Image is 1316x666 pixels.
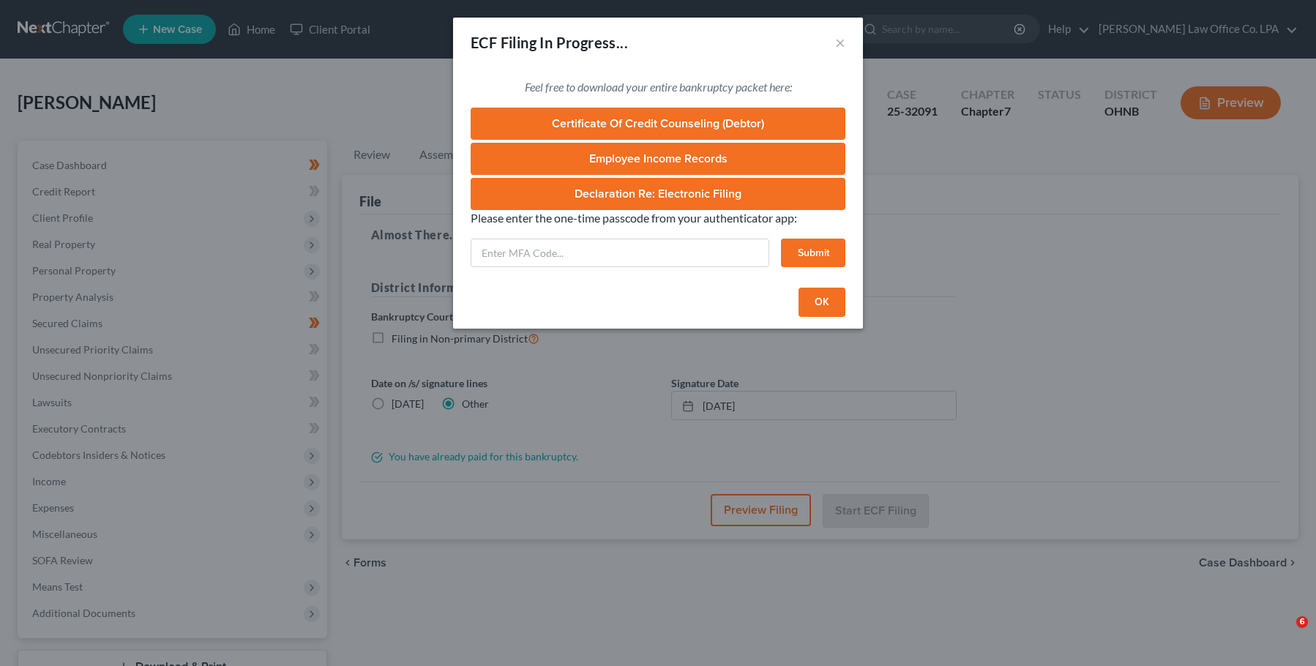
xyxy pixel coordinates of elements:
p: Please enter the one-time passcode from your authenticator app: [471,210,845,227]
button: × [835,34,845,51]
a: Certificate of Credit Counseling (Debtor) [471,108,845,140]
div: ECF Filing In Progress... [471,32,628,53]
p: Feel free to download your entire bankruptcy packet here: [471,79,845,96]
a: Employee Income Records [471,143,845,175]
button: OK [799,288,845,317]
input: Enter MFA Code... [471,239,769,268]
a: Declaration Re: Electronic Filing [471,178,845,210]
iframe: Intercom live chat [1266,616,1301,651]
button: Submit [781,239,845,268]
span: 6 [1296,616,1308,628]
